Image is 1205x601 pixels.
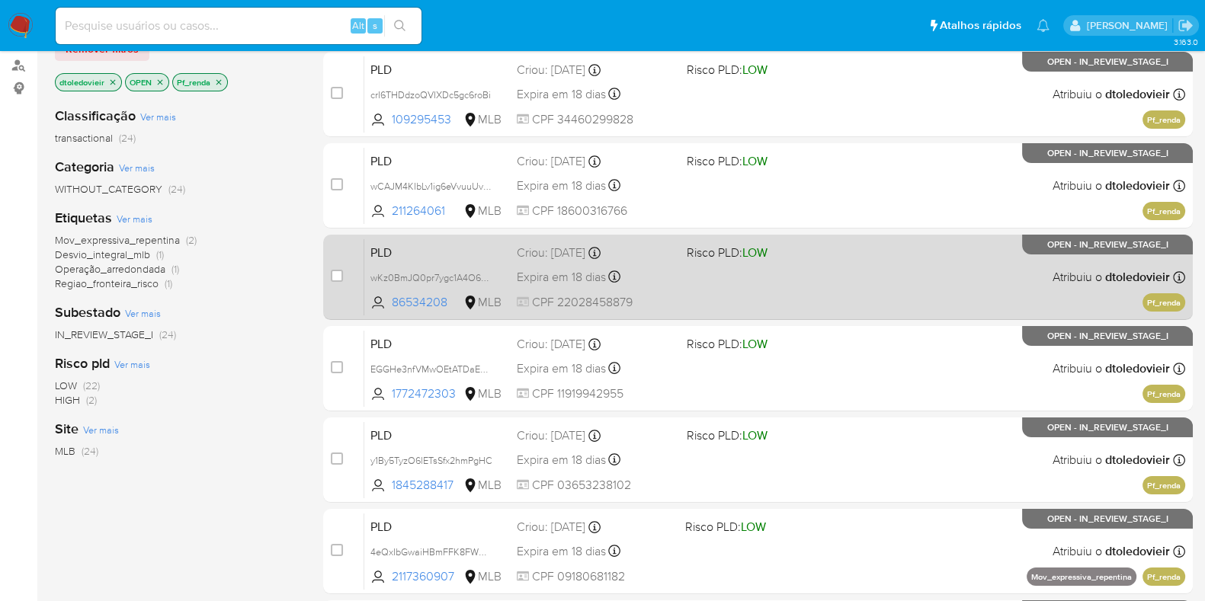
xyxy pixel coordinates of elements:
span: Atalhos rápidos [940,18,1021,34]
span: 3.163.0 [1173,36,1197,48]
span: Alt [352,18,364,33]
button: search-icon [384,15,415,37]
span: s [373,18,377,33]
p: danilo.toledo@mercadolivre.com [1086,18,1172,33]
input: Pesquise usuários ou casos... [56,16,421,36]
a: Sair [1178,18,1194,34]
a: Notificações [1037,19,1050,32]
